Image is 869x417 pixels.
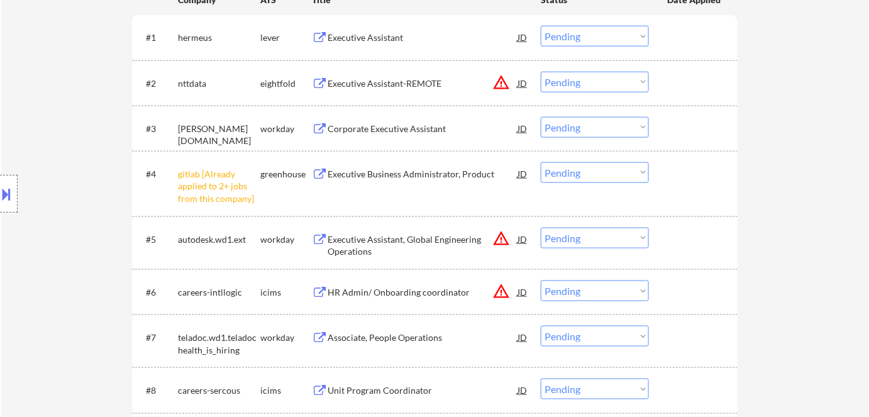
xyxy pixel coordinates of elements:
[516,162,529,185] div: JD
[328,77,518,90] div: Executive Assistant-REMOTE
[328,331,518,344] div: Associate, People Operations
[146,331,168,344] div: #7
[516,379,529,401] div: JD
[260,384,312,397] div: icims
[328,168,518,181] div: Executive Business Administrator, Product
[516,117,529,140] div: JD
[516,281,529,303] div: JD
[328,286,518,299] div: HR Admin/ Onboarding coordinator
[260,233,312,246] div: workday
[260,331,312,344] div: workday
[260,168,312,181] div: greenhouse
[492,282,510,300] button: warning_amber
[328,31,518,44] div: Executive Assistant
[516,72,529,94] div: JD
[328,233,518,258] div: Executive Assistant, Global Engineering Operations
[516,228,529,250] div: JD
[516,26,529,48] div: JD
[260,123,312,135] div: workday
[260,286,312,299] div: icims
[492,230,510,247] button: warning_amber
[178,31,260,44] div: hermeus
[146,31,168,44] div: #1
[492,74,510,91] button: warning_amber
[260,31,312,44] div: lever
[516,326,529,348] div: JD
[328,123,518,135] div: Corporate Executive Assistant
[178,384,260,397] div: careers-sercous
[328,384,518,397] div: Unit Program Coordinator
[146,384,168,397] div: #8
[178,331,260,356] div: teladoc.wd1.teladochealth_is_hiring
[260,77,312,90] div: eightfold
